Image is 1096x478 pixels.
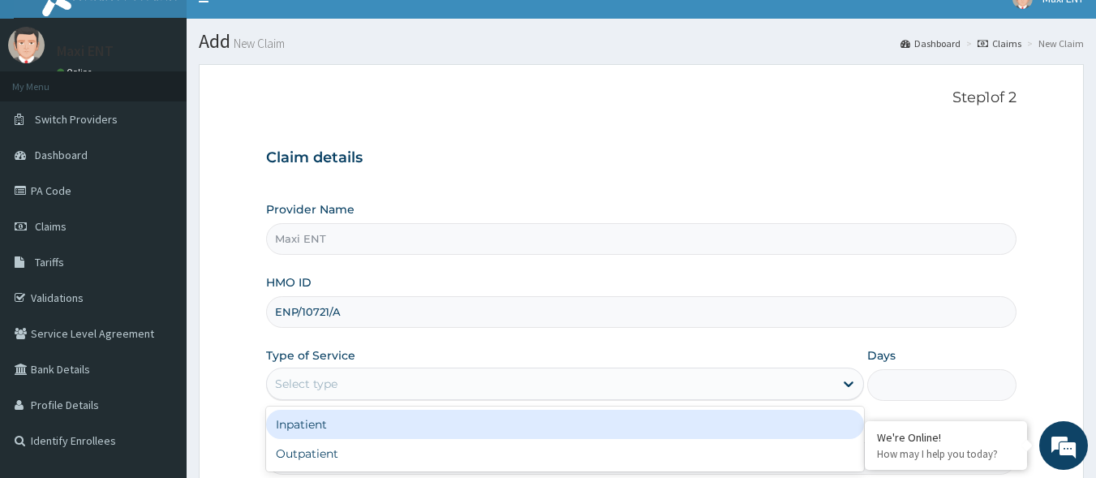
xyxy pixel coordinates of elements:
input: Enter HMO ID [266,296,1017,328]
label: HMO ID [266,274,312,291]
span: Claims [35,219,67,234]
p: Step 1 of 2 [266,89,1017,107]
span: Tariffs [35,255,64,269]
p: How may I help you today? [877,447,1015,461]
label: Type of Service [266,347,355,364]
textarea: Type your message and hit 'Enter' [8,312,309,368]
div: Inpatient [266,410,864,439]
a: Dashboard [900,37,961,50]
h1: Add [199,31,1084,52]
span: We're online! [94,139,224,303]
h3: Claim details [266,149,1017,167]
a: Claims [978,37,1021,50]
img: User Image [8,27,45,63]
small: New Claim [230,37,285,50]
li: New Claim [1023,37,1084,50]
label: Provider Name [266,201,355,217]
div: Minimize live chat window [266,8,305,47]
div: We're Online! [877,430,1015,445]
img: d_794563401_company_1708531726252_794563401 [30,81,66,122]
label: Days [867,347,896,364]
div: Outpatient [266,439,864,468]
span: Switch Providers [35,112,118,127]
span: Dashboard [35,148,88,162]
div: Chat with us now [84,91,273,112]
p: Maxi ENT [57,44,114,58]
div: Select type [275,376,337,392]
a: Online [57,67,96,78]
